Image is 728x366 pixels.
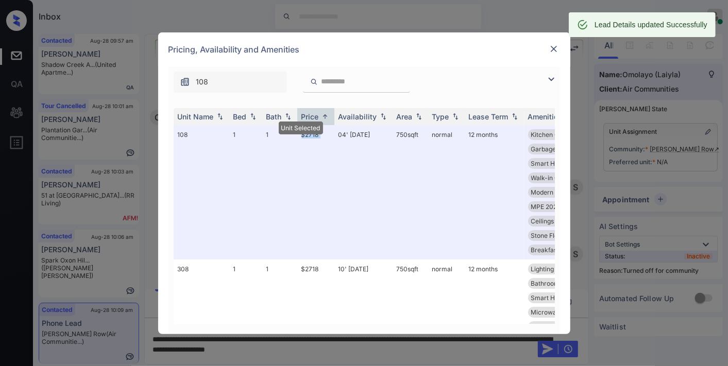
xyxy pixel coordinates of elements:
[334,125,393,259] td: 04' [DATE]
[531,280,588,287] span: Bathroom Upgrad...
[178,112,214,121] div: Unit Name
[338,112,377,121] div: Availability
[531,217,569,225] span: Ceilings High
[531,160,588,167] span: Smart Home Ther...
[531,294,588,302] span: Smart Home Door...
[283,113,293,120] img: sorting
[233,112,247,121] div: Bed
[414,113,424,120] img: sorting
[531,174,580,182] span: Walk-in Closet ...
[297,125,334,259] td: $2718
[215,113,225,120] img: sorting
[531,145,585,153] span: Garbage disposa...
[528,112,563,121] div: Amenities
[531,308,564,316] span: Microwave
[301,112,319,121] div: Price
[174,125,229,259] td: 108
[531,265,582,273] span: Lighting Recess...
[378,113,388,120] img: sorting
[266,112,282,121] div: Bath
[229,125,262,259] td: 1
[180,77,190,87] img: icon-zuma
[595,15,707,34] div: Lead Details updated Successfully
[465,125,524,259] td: 12 months
[469,112,509,121] div: Lease Term
[545,73,557,85] img: icon-zuma
[262,125,297,259] td: 1
[432,112,449,121] div: Type
[397,112,413,121] div: Area
[531,323,569,330] span: Ceilings High
[393,125,428,259] td: 750 sqft
[196,76,209,88] span: 108
[248,113,258,120] img: sorting
[428,125,465,259] td: normal
[531,188,578,196] span: Modern Kitchen
[549,44,559,54] img: close
[531,232,580,239] span: Stone Flooring ...
[310,77,318,86] img: icon-zuma
[531,246,571,254] span: Breakfast Bar
[158,32,570,66] div: Pricing, Availability and Amenities
[510,113,520,120] img: sorting
[450,113,461,120] img: sorting
[531,131,581,138] span: Kitchen Center ...
[320,113,330,120] img: sorting
[531,203,587,211] span: MPE 2025 Courty...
